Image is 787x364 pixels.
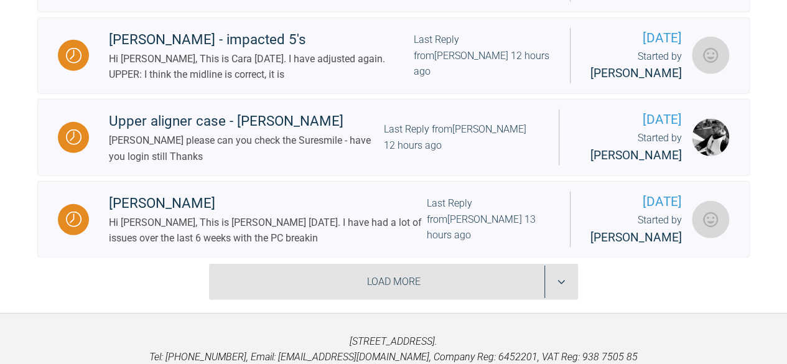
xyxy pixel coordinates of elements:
a: Waiting[PERSON_NAME] - impacted 5'sHi [PERSON_NAME], This is Cara [DATE]. I have adjusted again. ... [37,17,750,95]
a: WaitingUpper aligner case - [PERSON_NAME][PERSON_NAME] please can you check the Suresmile - have ... [37,99,750,176]
div: [PERSON_NAME] please can you check the Suresmile - have you login still Thanks [109,133,384,164]
div: Hi [PERSON_NAME], This is [PERSON_NAME] [DATE]. I have had a lot of issues over the last 6 weeks ... [109,215,427,246]
a: Waiting[PERSON_NAME]Hi [PERSON_NAME], This is [PERSON_NAME] [DATE]. I have had a lot of issues ov... [37,181,750,258]
div: Started by [579,130,682,165]
img: Waiting [66,129,81,145]
div: Hi [PERSON_NAME], This is Cara [DATE]. I have adjusted again. UPPER: I think the midline is corre... [109,51,414,83]
div: Last Reply from [PERSON_NAME] 12 hours ago [384,121,539,153]
div: Started by [590,212,682,247]
img: Waiting [66,48,81,63]
img: Eamon OReilly [692,201,729,238]
div: [PERSON_NAME] [109,192,427,215]
img: David Birkin [692,119,729,156]
img: Waiting [66,212,81,227]
div: Upper aligner case - [PERSON_NAME] [109,110,384,133]
span: [DATE] [590,192,682,212]
div: Started by [590,49,682,83]
div: Load More [209,264,578,300]
span: [DATE] [579,110,682,130]
span: [PERSON_NAME] [590,148,682,162]
div: [PERSON_NAME] - impacted 5's [109,29,414,51]
span: [DATE] [590,28,682,49]
div: Last Reply from [PERSON_NAME] 13 hours ago [427,195,550,243]
span: [PERSON_NAME] [590,230,682,245]
div: Last Reply from [PERSON_NAME] 12 hours ago [414,32,550,80]
img: Eamon OReilly [692,37,729,74]
span: [PERSON_NAME] [590,66,682,80]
